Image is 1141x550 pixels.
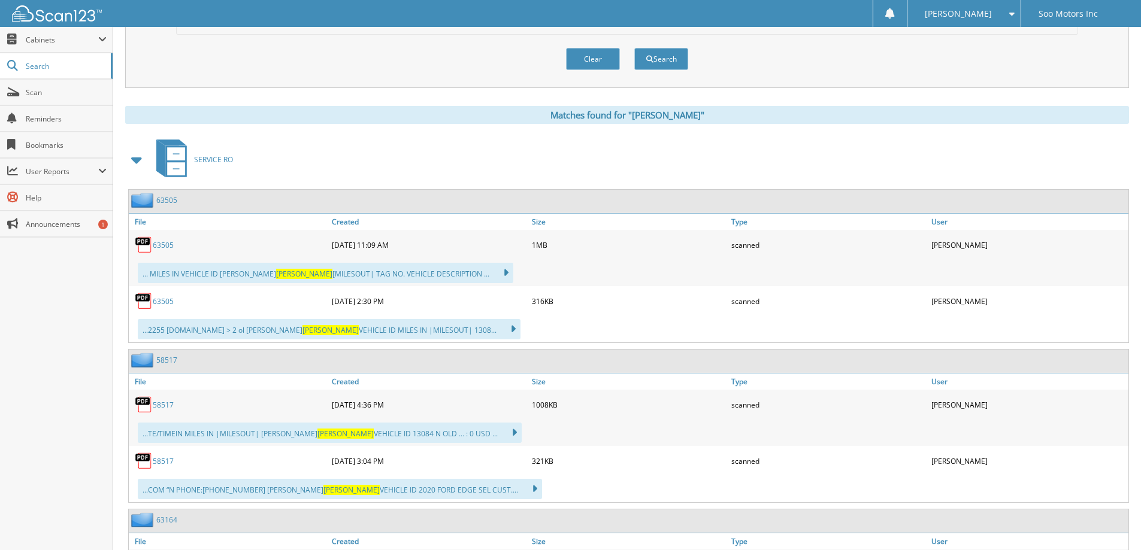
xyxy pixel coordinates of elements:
span: User Reports [26,166,98,177]
div: 1 [98,220,108,229]
span: Bookmarks [26,140,107,150]
div: 321KB [529,449,729,473]
div: [DATE] 4:36 PM [329,393,529,417]
div: scanned [728,233,928,257]
a: 63505 [153,240,174,250]
div: Matches found for "[PERSON_NAME]" [125,106,1129,124]
a: Type [728,373,928,390]
span: [PERSON_NAME] [276,269,332,279]
span: Reminders [26,114,107,124]
a: File [129,373,329,390]
a: Created [329,214,529,230]
button: Search [634,48,688,70]
span: Search [26,61,105,71]
img: PDF.png [135,452,153,470]
div: 1MB [529,233,729,257]
div: [PERSON_NAME] [928,449,1128,473]
span: Scan [26,87,107,98]
span: SERVICE RO [194,154,233,165]
a: Type [728,214,928,230]
span: Cabinets [26,35,98,45]
a: 58517 [153,456,174,466]
img: folder2.png [131,193,156,208]
div: scanned [728,449,928,473]
img: PDF.png [135,396,153,414]
div: scanned [728,289,928,313]
a: 58517 [156,355,177,365]
div: [DATE] 2:30 PM [329,289,529,313]
div: [PERSON_NAME] [928,289,1128,313]
button: Clear [566,48,620,70]
a: 63505 [156,195,177,205]
div: [PERSON_NAME] [928,233,1128,257]
img: scan123-logo-white.svg [12,5,102,22]
a: Type [728,533,928,549]
div: ...TE/TIMEIN MILES IN |MILESOUT| [PERSON_NAME] VEHICLE ID 13084 N OLD ... : 0 USD ... [138,423,522,443]
span: [PERSON_NAME] [925,10,992,17]
a: Size [529,214,729,230]
div: 1008KB [529,393,729,417]
div: [PERSON_NAME] [928,393,1128,417]
a: Size [529,373,729,390]
a: User [928,214,1128,230]
span: [PERSON_NAME] [302,325,359,335]
span: Help [26,193,107,203]
a: User [928,373,1128,390]
span: Soo Motors Inc [1039,10,1098,17]
img: PDF.png [135,292,153,310]
img: folder2.png [131,512,156,527]
a: 63164 [156,515,177,525]
a: Created [329,533,529,549]
div: 316KB [529,289,729,313]
span: [PERSON_NAME] [323,485,380,495]
span: [PERSON_NAME] [317,429,374,439]
a: SERVICE RO [149,136,233,183]
div: scanned [728,393,928,417]
img: PDF.png [135,236,153,254]
a: 58517 [153,400,174,410]
a: Created [329,373,529,390]
span: Announcements [26,219,107,229]
div: [DATE] 3:04 PM [329,449,529,473]
a: User [928,533,1128,549]
a: 63505 [153,296,174,306]
a: File [129,533,329,549]
img: folder2.png [131,353,156,367]
iframe: Chat Widget [1081,493,1141,550]
div: ...COM “N PHONE:[PHONE_NUMBER] [PERSON_NAME] VEHICLE ID 2020 FORD EDGE SEL CUST.... [138,479,542,499]
a: File [129,214,329,230]
a: Size [529,533,729,549]
div: ... MILES IN VEHICLE ID [PERSON_NAME] [MILESOUT| TAG NO. VEHICLE DESCRIPTION ... [138,263,513,283]
div: ...2255 [DOMAIN_NAME] > 2 ol [PERSON_NAME] VEHICLE ID MILES IN |MILESOUT| 1308... [138,319,520,339]
div: [DATE] 11:09 AM [329,233,529,257]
